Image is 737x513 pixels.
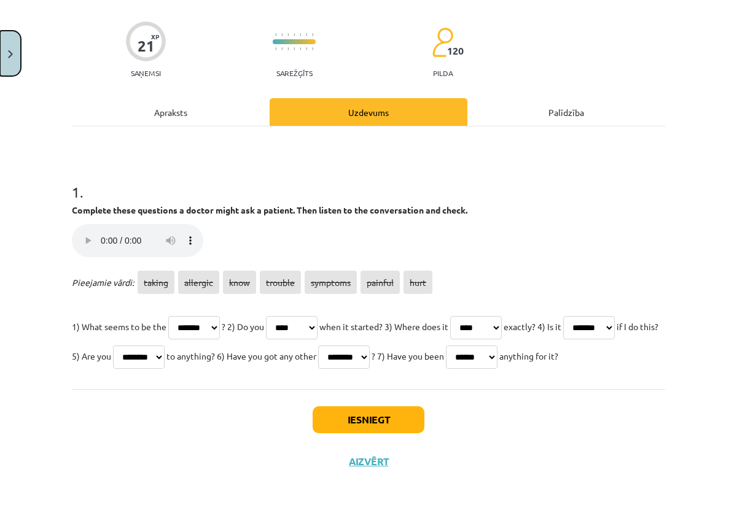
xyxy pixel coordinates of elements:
[275,33,276,36] img: icon-short-line-57e1e144782c952c97e751825c79c345078a6d821885a25fce030b3d8c18986b.svg
[72,98,270,126] div: Apraksts
[72,204,467,215] strong: Complete these questions a doctor might ask a patient. Then listen to the conversation and check.
[447,45,464,56] span: 120
[313,406,424,433] button: Iesniegt
[260,271,301,294] span: trouble
[345,455,392,468] button: Aizvērt
[287,47,289,50] img: icon-short-line-57e1e144782c952c97e751825c79c345078a6d821885a25fce030b3d8c18986b.svg
[276,69,313,77] p: Sarežģīts
[151,33,159,40] span: XP
[72,321,166,332] span: 1) What seems to be the
[319,321,448,332] span: when it started? 3) Where does it
[300,33,301,36] img: icon-short-line-57e1e144782c952c97e751825c79c345078a6d821885a25fce030b3d8c18986b.svg
[72,224,256,257] audio: Jūsu pārlūkprogramma neatbalsta audio atskaņotāju.
[126,69,166,77] p: Saņemsi
[372,350,444,361] span: ? 7) Have you been
[312,47,313,50] img: icon-short-line-57e1e144782c952c97e751825c79c345078a6d821885a25fce030b3d8c18986b.svg
[270,98,467,126] div: Uzdevums
[8,50,13,58] img: icon-close-lesson-0947bae3869378f0d4975bcd49f059093ad1ed9edebbc8119c70593378902aed.svg
[72,162,665,200] h1: 1 .
[166,350,316,361] span: to anything? 6) Have you got any other
[178,271,219,294] span: allergic
[138,37,155,55] div: 21
[222,321,264,332] span: ? 2) Do you
[499,350,558,361] span: anything for it?
[306,47,307,50] img: icon-short-line-57e1e144782c952c97e751825c79c345078a6d821885a25fce030b3d8c18986b.svg
[305,271,357,294] span: symptoms
[72,277,134,288] span: Pieejamie vārdi:
[294,47,295,50] img: icon-short-line-57e1e144782c952c97e751825c79c345078a6d821885a25fce030b3d8c18986b.svg
[287,33,289,36] img: icon-short-line-57e1e144782c952c97e751825c79c345078a6d821885a25fce030b3d8c18986b.svg
[281,33,283,36] img: icon-short-line-57e1e144782c952c97e751825c79c345078a6d821885a25fce030b3d8c18986b.svg
[281,47,283,50] img: icon-short-line-57e1e144782c952c97e751825c79c345078a6d821885a25fce030b3d8c18986b.svg
[433,69,453,77] p: pilda
[361,271,400,294] span: painful
[275,47,276,50] img: icon-short-line-57e1e144782c952c97e751825c79c345078a6d821885a25fce030b3d8c18986b.svg
[404,271,432,294] span: hurt
[432,27,453,58] img: students-c634bb4e5e11cddfef0936a35e636f08e4e9abd3cc4e673bd6f9a4125e45ecb1.svg
[504,321,561,332] span: exactly? 4) Is it
[306,33,307,36] img: icon-short-line-57e1e144782c952c97e751825c79c345078a6d821885a25fce030b3d8c18986b.svg
[138,271,174,294] span: taking
[223,271,256,294] span: know
[300,47,301,50] img: icon-short-line-57e1e144782c952c97e751825c79c345078a6d821885a25fce030b3d8c18986b.svg
[467,98,665,126] div: Palīdzība
[312,33,313,36] img: icon-short-line-57e1e144782c952c97e751825c79c345078a6d821885a25fce030b3d8c18986b.svg
[294,33,295,36] img: icon-short-line-57e1e144782c952c97e751825c79c345078a6d821885a25fce030b3d8c18986b.svg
